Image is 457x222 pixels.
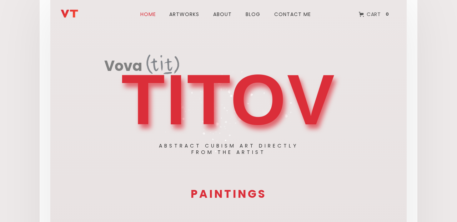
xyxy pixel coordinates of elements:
h1: TITOV [121,68,336,132]
a: VovaTitTITOVAbstract Cubism ART directlyfrom the artist [104,53,353,135]
a: about [209,1,236,27]
a: blog [241,1,265,27]
img: Tit [146,55,179,74]
a: ARTWORks [165,1,204,27]
img: Vladimir Titov [61,10,78,18]
h2: Vova [104,59,142,75]
div: Cart [367,10,381,19]
a: home [61,4,104,18]
h2: Abstract Cubism ART directly from the artist [159,143,298,155]
h3: PAINTINGS [73,189,384,200]
a: Contact me [270,1,315,27]
a: Home [137,1,160,27]
div: 0 [383,11,391,17]
a: Open cart [353,6,396,22]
